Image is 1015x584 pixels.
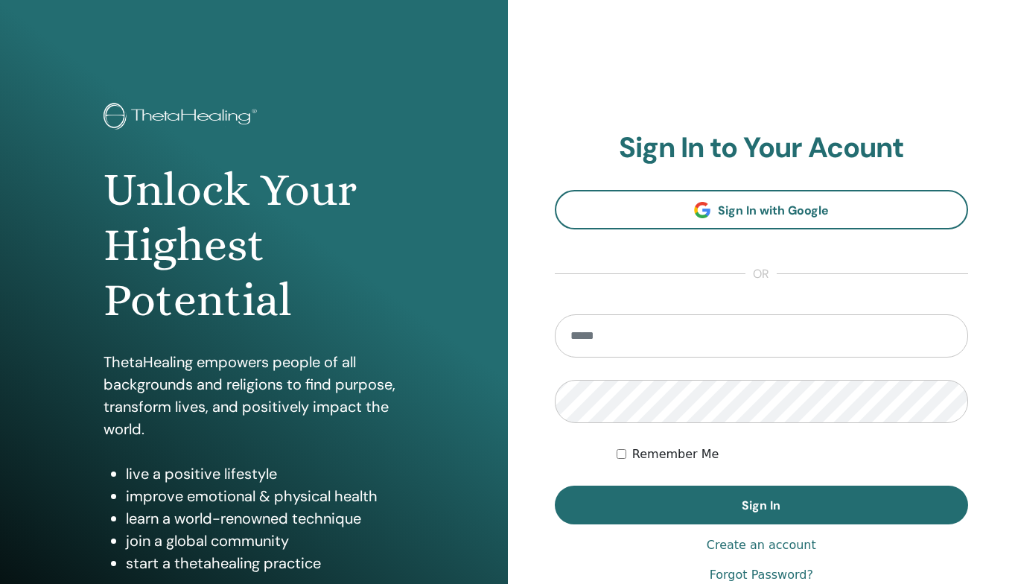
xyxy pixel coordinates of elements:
li: live a positive lifestyle [126,463,404,485]
p: ThetaHealing empowers people of all backgrounds and religions to find purpose, transform lives, a... [104,351,404,440]
div: Keep me authenticated indefinitely or until I manually logout [617,445,968,463]
a: Forgot Password? [710,566,813,584]
li: learn a world-renowned technique [126,507,404,530]
a: Create an account [707,536,816,554]
button: Sign In [555,486,969,524]
li: join a global community [126,530,404,552]
span: Sign In [742,498,780,513]
a: Sign In with Google [555,190,969,229]
span: or [745,265,777,283]
label: Remember Me [632,445,719,463]
h2: Sign In to Your Acount [555,131,969,165]
li: improve emotional & physical health [126,485,404,507]
li: start a thetahealing practice [126,552,404,574]
h1: Unlock Your Highest Potential [104,162,404,328]
span: Sign In with Google [718,203,829,218]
